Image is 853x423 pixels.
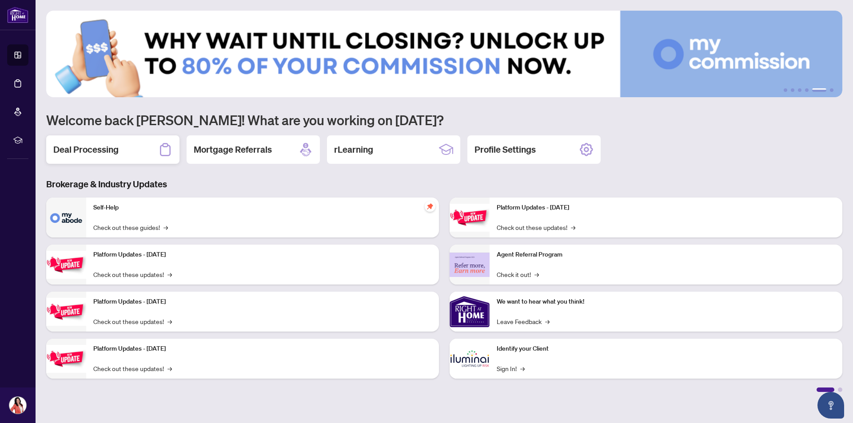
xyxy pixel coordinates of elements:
span: → [520,364,525,373]
a: Check out these updates!→ [93,316,172,326]
img: Platform Updates - September 16, 2025 [46,251,86,279]
p: Agent Referral Program [497,250,835,260]
button: 4 [805,88,809,92]
button: 3 [798,88,801,92]
h2: Deal Processing [53,143,119,156]
span: → [167,269,172,279]
span: → [163,222,168,232]
img: Slide 4 [46,11,842,97]
h2: Profile Settings [474,143,536,156]
img: logo [7,7,28,23]
button: Open asap [817,392,844,419]
a: Sign In!→ [497,364,525,373]
img: Platform Updates - July 8, 2025 [46,345,86,373]
span: → [534,269,539,279]
h2: rLearning [334,143,373,156]
a: Check out these updates!→ [93,269,172,279]
a: Check it out!→ [497,269,539,279]
h2: Mortgage Referrals [194,143,272,156]
p: Platform Updates - [DATE] [497,203,835,213]
a: Leave Feedback→ [497,316,550,326]
a: Check out these updates!→ [93,364,172,373]
button: 5 [812,88,826,92]
p: Self-Help [93,203,432,213]
span: → [167,316,172,326]
span: pushpin [425,201,435,212]
img: Identify your Client [450,339,490,379]
p: Identify your Client [497,344,835,354]
img: Profile Icon [9,397,26,414]
button: 2 [791,88,794,92]
p: Platform Updates - [DATE] [93,250,432,260]
img: Self-Help [46,198,86,237]
p: We want to hear what you think! [497,297,835,307]
img: Platform Updates - June 23, 2025 [450,204,490,232]
p: Platform Updates - [DATE] [93,297,432,307]
h1: Welcome back [PERSON_NAME]! What are you working on [DATE]? [46,111,842,128]
span: → [167,364,172,373]
img: Platform Updates - July 21, 2025 [46,298,86,326]
p: Platform Updates - [DATE] [93,344,432,354]
a: Check out these updates!→ [497,222,575,232]
span: → [571,222,575,232]
a: Check out these guides!→ [93,222,168,232]
img: Agent Referral Program [450,253,490,277]
img: We want to hear what you think! [450,292,490,332]
span: → [545,316,550,326]
button: 6 [830,88,833,92]
h3: Brokerage & Industry Updates [46,178,842,190]
button: 1 [784,88,787,92]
